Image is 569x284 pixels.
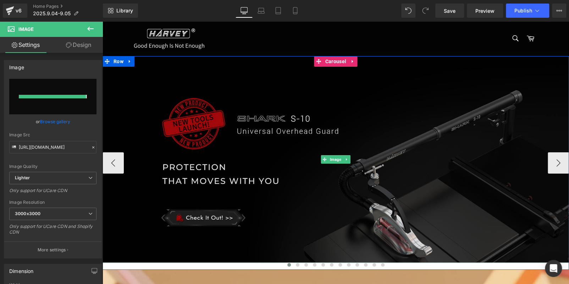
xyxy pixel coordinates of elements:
div: Image Quality [9,164,96,169]
a: Browse gallery [40,115,70,128]
input: Link [9,141,96,153]
div: Image Src [9,132,96,137]
span: Save [444,7,455,15]
div: v6 [14,6,23,15]
button: Publish [506,4,549,18]
span: 2025.9.04-9.05 [33,11,71,16]
button: More [552,4,566,18]
button: Undo [401,4,415,18]
span: Carousel [221,35,245,45]
span: Preview [475,7,495,15]
button: More settings [4,241,101,258]
div: Image Resolution [9,200,96,205]
a: v6 [3,4,27,18]
span: Library [116,7,133,14]
div: Image [9,60,24,70]
a: Expand / Collapse [241,134,248,142]
div: Only support for UCare CDN and Shopify CDN [9,224,96,240]
a: Laptop [253,4,270,18]
span: Image [18,26,34,32]
a: Desktop [236,4,253,18]
p: More settings [38,247,66,253]
a: Home Pages [33,4,103,9]
span: Publish [514,8,532,13]
a: New Library [103,4,138,18]
a: Expand / Collapse [245,35,255,45]
b: Lighter [15,175,30,180]
a: Preview [467,4,503,18]
div: Dimension [9,264,34,274]
a: Mobile [287,4,304,18]
a: Expand / Collapse [23,35,32,45]
span: Image [226,134,241,142]
div: Only support for UCare CDN [9,188,96,198]
b: 3000x3000 [15,211,40,216]
button: Redo [418,4,432,18]
a: Tablet [270,4,287,18]
iframe: To enrich screen reader interactions, please activate Accessibility in Grammarly extension settings [103,21,569,284]
span: Row [9,35,23,45]
a: Design [53,37,104,53]
div: Open Intercom Messenger [545,260,562,277]
div: or [9,118,96,125]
